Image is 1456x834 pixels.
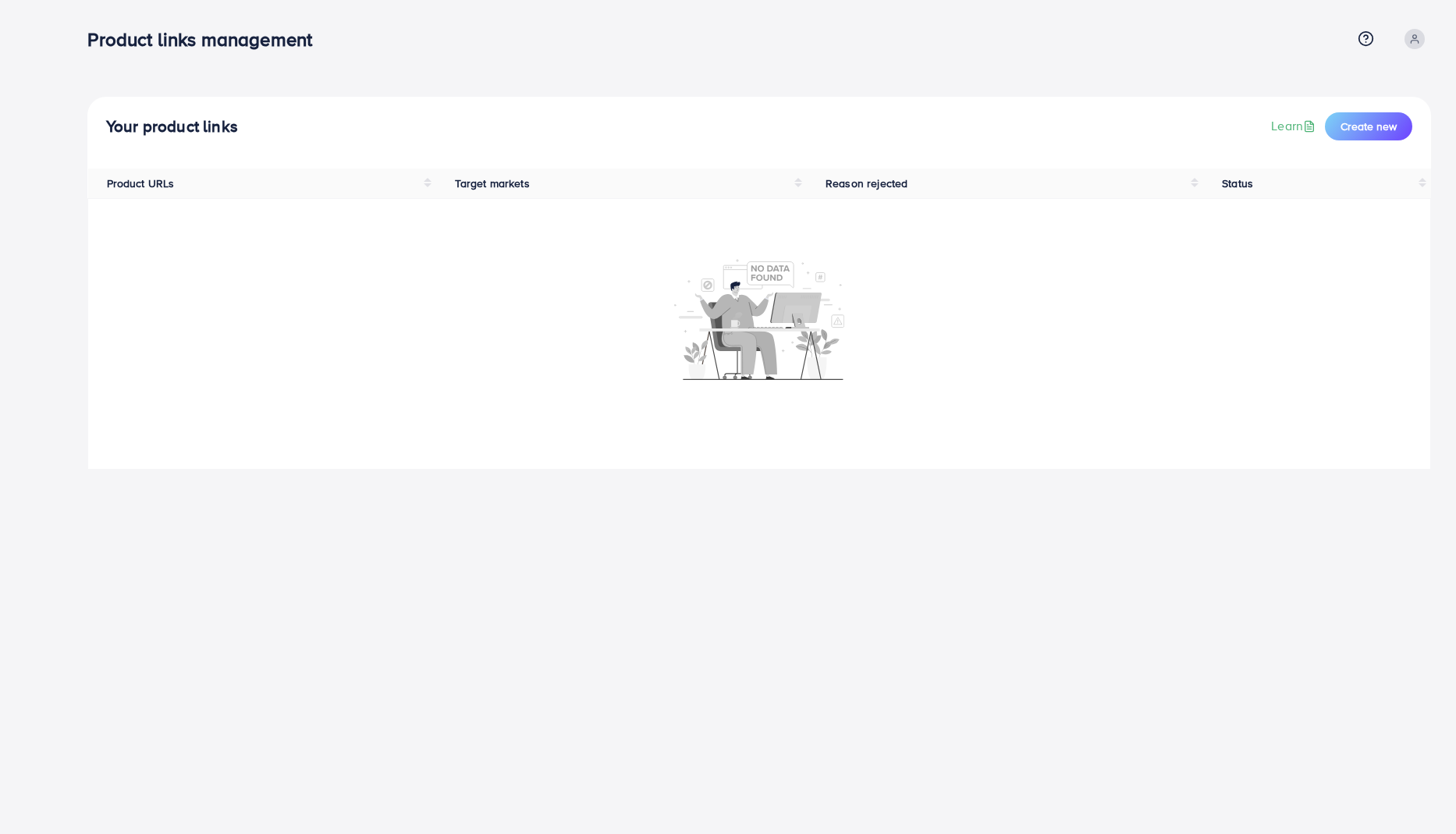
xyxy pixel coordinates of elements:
[826,176,907,191] span: Reason rejected
[455,176,529,191] span: Target markets
[1271,117,1319,135] a: Learn
[106,117,238,137] h4: Your product links
[87,28,325,51] h3: Product links management
[107,176,175,191] span: Product URLs
[674,257,844,380] img: No account
[1341,119,1397,134] span: Create new
[1222,176,1253,191] span: Status
[1325,112,1412,140] button: Create new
